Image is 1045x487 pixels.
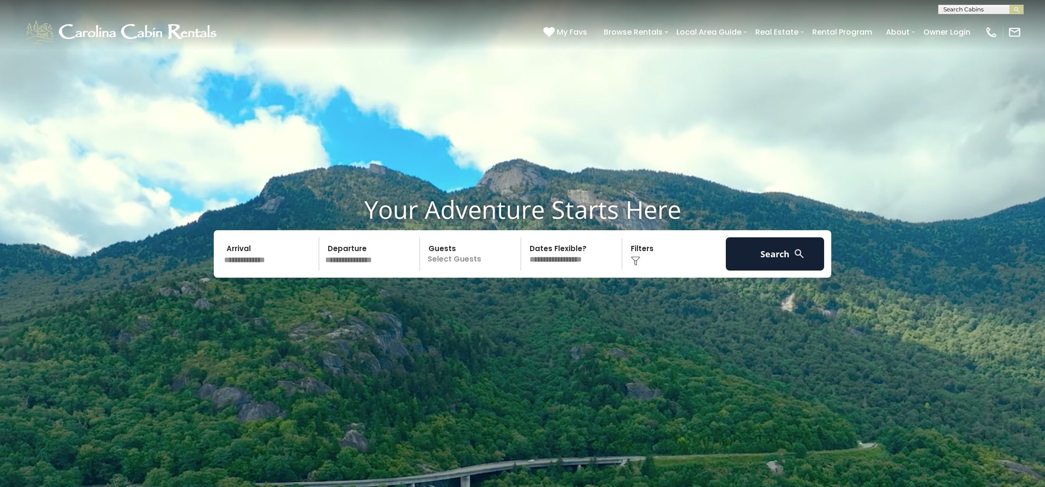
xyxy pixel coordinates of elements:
button: Search [726,237,824,271]
a: Owner Login [919,24,975,40]
a: Browse Rentals [599,24,667,40]
a: Real Estate [750,24,803,40]
span: My Favs [557,26,587,38]
img: mail-regular-white.png [1008,26,1021,39]
img: search-regular-white.png [793,248,805,260]
img: White-1-1-2.png [24,18,221,47]
a: About [881,24,914,40]
h1: Your Adventure Starts Here [7,195,1038,224]
p: Select Guests [423,237,521,271]
img: phone-regular-white.png [985,26,998,39]
a: My Favs [543,26,589,38]
a: Rental Program [807,24,877,40]
a: Local Area Guide [672,24,746,40]
img: filter--v1.png [631,256,640,266]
